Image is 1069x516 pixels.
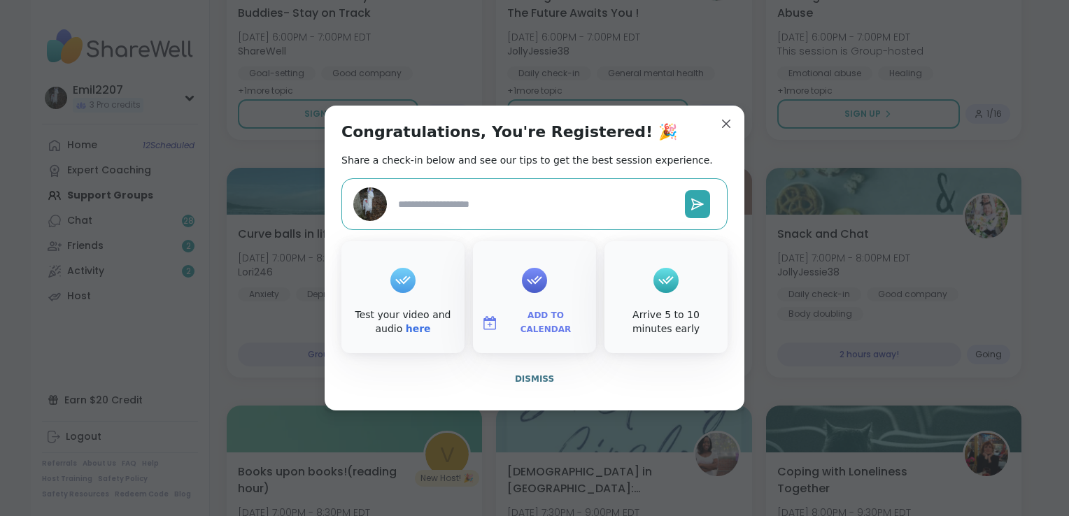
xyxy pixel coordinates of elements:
button: Dismiss [341,364,728,394]
h2: Share a check-in below and see our tips to get the best session experience. [341,153,713,167]
div: Test your video and audio [344,308,462,336]
span: Add to Calendar [504,309,588,336]
div: Arrive 5 to 10 minutes early [607,308,725,336]
img: Emil2207 [353,187,387,221]
h1: Congratulations, You're Registered! 🎉 [341,122,677,142]
span: Dismiss [515,374,554,384]
a: here [406,323,431,334]
img: ShareWell Logomark [481,315,498,331]
button: Add to Calendar [476,308,593,338]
